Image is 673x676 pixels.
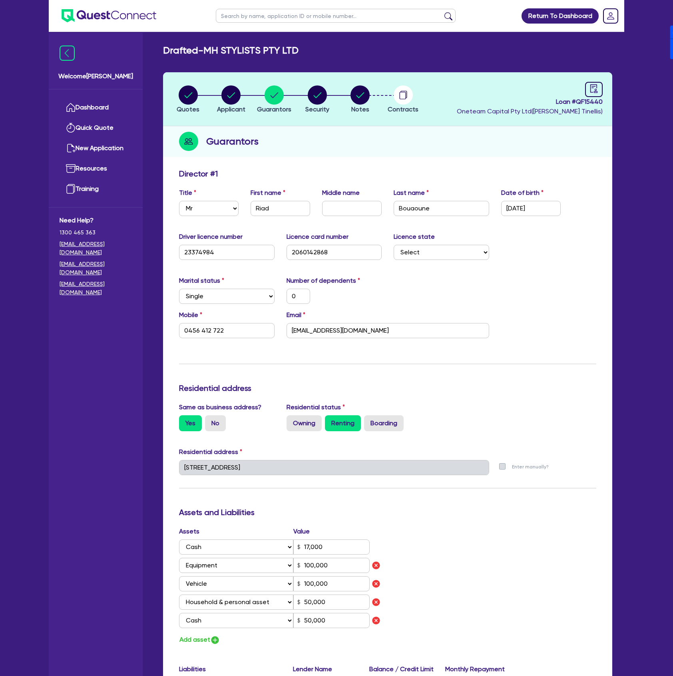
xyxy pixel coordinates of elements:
[371,579,381,589] img: icon remove asset liability
[66,123,76,133] img: quick-quote
[257,85,292,115] button: Guarantors
[60,260,132,277] a: [EMAIL_ADDRESS][DOMAIN_NAME]
[60,240,132,257] a: [EMAIL_ADDRESS][DOMAIN_NAME]
[60,216,132,225] span: Need Help?
[177,105,199,113] span: Quotes
[163,45,299,56] h2: Drafted - MH STYLISTS PTY LTD
[179,232,243,242] label: Driver licence number
[60,46,75,61] img: icon-menu-close
[60,179,132,199] a: Training
[179,664,293,674] label: Liabilities
[387,85,419,115] button: Contracts
[388,105,418,113] span: Contracts
[351,105,369,113] span: Notes
[457,107,603,115] span: Oneteam Capital Pty Ltd ( [PERSON_NAME] Tinellis )
[287,232,348,242] label: Licence card number
[206,134,259,149] h2: Guarantors
[293,576,370,591] input: Value
[287,310,305,320] label: Email
[217,105,245,113] span: Applicant
[179,169,218,178] h3: Director # 1
[66,184,76,194] img: training
[293,613,370,628] input: Value
[205,415,226,431] label: No
[66,164,76,173] img: resources
[369,664,445,674] label: Balance / Credit Limit
[179,527,293,536] label: Assets
[371,616,381,625] img: icon remove asset liability
[293,558,370,573] input: Value
[257,105,291,113] span: Guarantors
[293,595,370,610] input: Value
[179,415,202,431] label: Yes
[287,276,360,285] label: Number of dependents
[350,85,370,115] button: Notes
[66,143,76,153] img: new-application
[179,634,220,645] button: Add asset
[371,561,381,570] img: icon remove asset liability
[589,84,598,93] span: audit
[217,85,246,115] button: Applicant
[60,228,132,237] span: 1300 465 363
[522,8,599,24] a: Return To Dashboard
[394,188,429,198] label: Last name
[179,132,198,151] img: step-icon
[210,635,220,645] img: icon-add
[325,415,361,431] label: Renting
[322,188,360,198] label: Middle name
[60,97,132,118] a: Dashboard
[176,85,200,115] button: Quotes
[179,188,196,198] label: Title
[251,188,285,198] label: First name
[293,527,310,536] label: Value
[58,71,133,81] span: Welcome [PERSON_NAME]
[216,9,456,23] input: Search by name, application ID or mobile number...
[62,9,156,22] img: quest-connect-logo-blue
[371,597,381,607] img: icon remove asset liability
[364,415,404,431] label: Boarding
[445,664,521,674] label: Monthly Repayment
[179,383,596,393] h3: Residential address
[179,447,242,457] label: Residential address
[179,276,224,285] label: Marital status
[293,664,369,674] label: Lender Name
[512,463,549,471] label: Enter manually?
[179,507,596,517] h3: Assets and Liabilities
[600,6,621,26] a: Dropdown toggle
[457,97,603,107] span: Loan # QF15440
[60,159,132,179] a: Resources
[394,232,435,242] label: Licence state
[287,415,322,431] label: Owning
[305,85,330,115] button: Security
[179,402,261,412] label: Same as business address?
[60,138,132,159] a: New Application
[179,310,202,320] label: Mobile
[501,201,561,216] input: DD / MM / YYYY
[60,118,132,138] a: Quick Quote
[293,539,370,555] input: Value
[60,280,132,297] a: [EMAIL_ADDRESS][DOMAIN_NAME]
[501,188,544,198] label: Date of birth
[287,402,345,412] label: Residential status
[305,105,329,113] span: Security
